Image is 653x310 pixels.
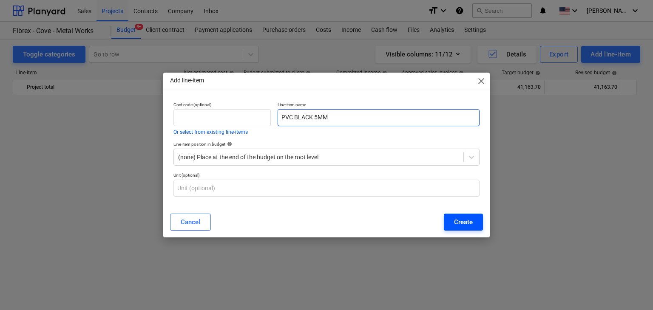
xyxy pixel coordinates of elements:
input: Unit (optional) [173,180,480,197]
iframe: Chat Widget [610,269,653,310]
span: help [225,141,232,147]
span: close [476,76,486,86]
p: Cost code (optional) [173,102,271,109]
p: Unit (optional) [173,172,480,180]
button: Cancel [170,214,211,231]
div: Line-item position in budget [173,141,480,147]
div: Create [454,217,473,228]
button: Create [444,214,483,231]
div: Cancel [181,217,200,228]
p: Line-item name [278,102,480,109]
p: Add line-item [170,76,204,85]
button: Or select from existing line-items [173,130,248,135]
